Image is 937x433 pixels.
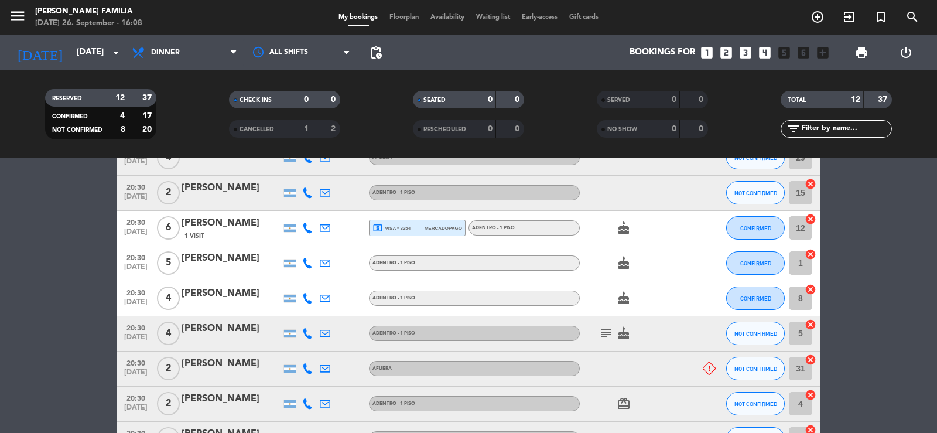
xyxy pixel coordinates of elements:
[811,10,825,24] i: add_circle_outline
[372,366,392,371] span: Afuera
[423,97,446,103] span: SEATED
[240,127,274,132] span: CANCELLED
[52,96,82,101] span: RESERVED
[121,158,151,171] span: [DATE]
[786,122,801,136] i: filter_list
[121,298,151,312] span: [DATE]
[157,216,180,240] span: 6
[121,404,151,417] span: [DATE]
[5,159,33,168] img: Email
[121,391,151,404] span: 20:30
[5,146,49,155] img: Facebook
[121,228,151,241] span: [DATE]
[5,172,34,181] img: Apple
[801,122,891,135] input: Filter by name...
[734,330,777,337] span: NOT CONFIRMED
[240,97,272,103] span: CHECK INS
[516,14,563,21] span: Early-access
[182,391,281,407] div: [PERSON_NAME]
[796,45,811,60] i: looks_6
[9,7,26,25] i: menu
[157,392,180,415] span: 2
[599,326,613,340] i: subject
[52,114,88,120] span: CONFIRMED
[121,285,151,299] span: 20:30
[805,354,816,366] i: cancel
[726,322,785,345] button: NOT CONFIRMED
[33,159,106,168] span: Regístrate con Email
[372,190,415,195] span: Adentro - 1 Piso
[39,133,117,142] span: Regístrate con Google
[617,291,631,305] i: cake
[9,7,26,29] button: menu
[672,125,676,133] strong: 0
[34,172,107,180] span: Regístrate con Apple
[5,114,63,123] span: Regístrate ahora
[699,125,706,133] strong: 0
[726,357,785,380] button: NOT CONFIRMED
[617,221,631,235] i: cake
[805,389,816,401] i: cancel
[142,112,154,120] strong: 17
[726,392,785,415] button: NOT CONFIRMED
[726,146,785,169] button: NOT CONFIRMED
[805,178,816,190] i: cancel
[120,112,125,120] strong: 4
[757,45,772,60] i: looks_4
[878,96,890,104] strong: 37
[805,284,816,295] i: cancel
[617,397,631,411] i: card_giftcard
[33,340,59,350] img: logo
[734,155,777,161] span: NOT CONFIRMED
[488,125,493,133] strong: 0
[874,10,888,24] i: turned_in_not
[384,14,425,21] span: Floorplan
[35,18,142,29] div: [DATE] 26. September - 16:08
[726,251,785,275] button: CONFIRMED
[423,127,466,132] span: RESCHEDULED
[331,125,338,133] strong: 2
[182,251,281,266] div: [PERSON_NAME]
[121,250,151,264] span: 20:30
[121,193,151,206] span: [DATE]
[109,46,123,60] i: arrow_drop_down
[472,226,515,230] span: Adentro - 1 Piso
[851,96,860,104] strong: 12
[884,35,928,70] div: LOG OUT
[115,94,125,102] strong: 12
[121,321,151,334] span: 20:30
[157,287,180,310] span: 4
[142,94,154,102] strong: 37
[515,125,522,133] strong: 0
[304,125,309,133] strong: 1
[372,261,415,265] span: Adentro - 1 Piso
[108,73,142,83] span: cashback
[699,45,714,60] i: looks_one
[157,357,180,380] span: 2
[372,296,415,301] span: Adentro - 1 Piso
[5,133,39,142] img: Google
[788,97,806,103] span: TOTAL
[151,49,180,57] span: Dinner
[121,369,151,382] span: [DATE]
[121,333,151,347] span: [DATE]
[372,155,392,160] span: Afuera
[372,223,411,233] span: visa * 3254
[740,225,771,231] span: CONFIRMED
[607,127,637,132] span: NO SHOW
[719,45,734,60] i: looks_two
[157,251,180,275] span: 5
[805,213,816,225] i: cancel
[738,45,753,60] i: looks_3
[157,181,180,204] span: 2
[182,321,281,336] div: [PERSON_NAME]
[9,40,71,66] i: [DATE]
[805,248,816,260] i: cancel
[740,295,771,302] span: CONFIRMED
[52,127,102,133] span: NOT CONFIRMED
[734,190,777,196] span: NOT CONFIRMED
[488,96,493,104] strong: 0
[854,46,868,60] span: print
[563,14,604,21] span: Gift cards
[331,96,338,104] strong: 0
